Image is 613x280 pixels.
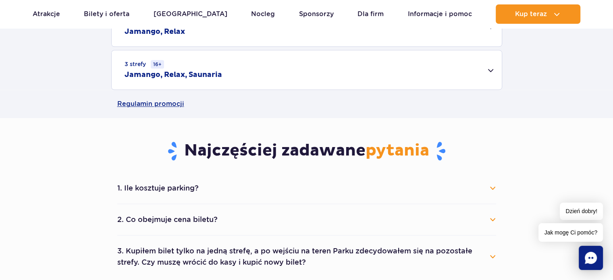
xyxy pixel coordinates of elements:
[496,4,580,24] button: Kup teraz
[151,60,164,68] small: 16+
[579,246,603,270] div: Chat
[125,70,222,80] h2: Jamango, Relax, Saunaria
[117,242,496,271] button: 3. Kupiłem bilet tylko na jedną strefę, a po wejściu na teren Parku zdecydowałem się na pozostałe...
[33,4,60,24] a: Atrakcje
[117,211,496,228] button: 2. Co obejmuje cena biletu?
[299,4,334,24] a: Sponsorzy
[408,4,472,24] a: Informacje i pomoc
[538,223,603,242] span: Jak mogę Ci pomóc?
[125,60,164,68] small: 3 strefy
[84,4,129,24] a: Bilety i oferta
[117,179,496,197] button: 1. Ile kosztuje parking?
[366,141,429,161] span: pytania
[125,27,185,37] h2: Jamango, Relax
[117,90,496,118] a: Regulamin promocji
[515,10,547,18] span: Kup teraz
[251,4,275,24] a: Nocleg
[357,4,384,24] a: Dla firm
[154,4,227,24] a: [GEOGRAPHIC_DATA]
[117,141,496,162] h3: Najczęściej zadawane
[560,203,603,220] span: Dzień dobry!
